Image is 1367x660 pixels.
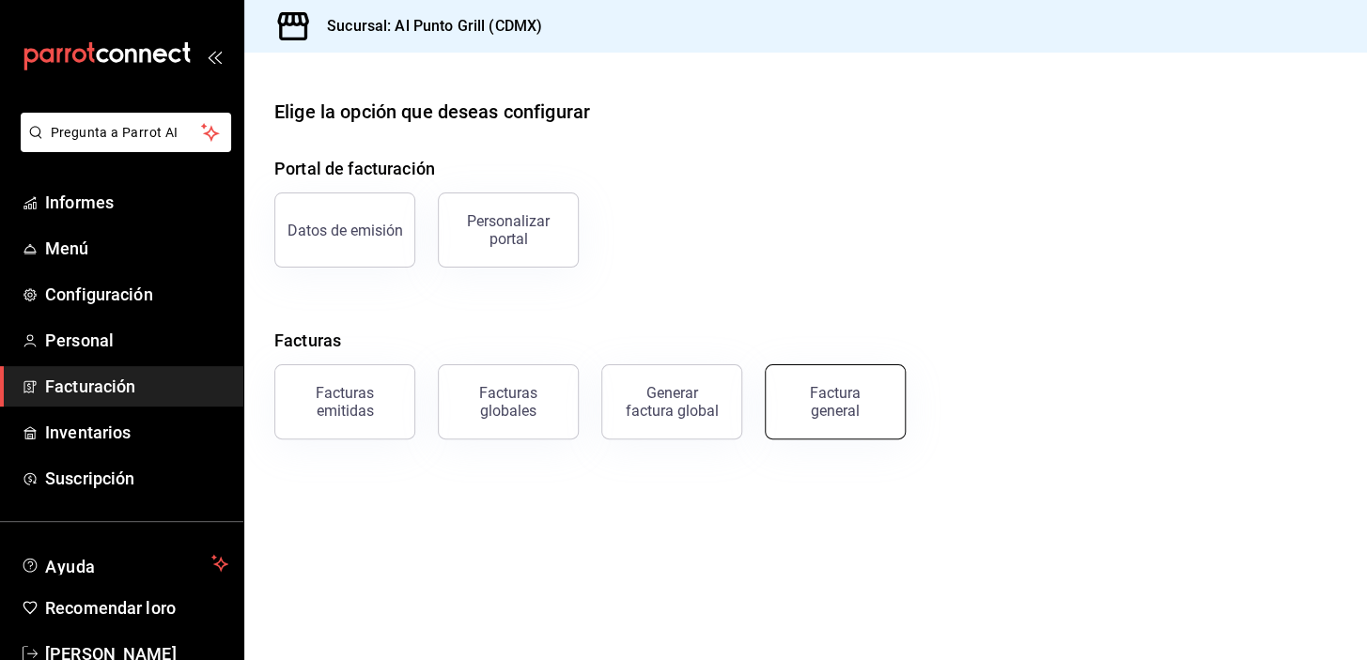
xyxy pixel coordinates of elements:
button: abrir_cajón_menú [207,49,222,64]
div: Generar factura global [625,384,719,420]
div: Elige la opción que deseas configurar [274,98,590,126]
div: Facturas emitidas [287,384,403,420]
font: Recomendar loro [45,598,176,618]
h3: Sucursal: Al Punto Grill (CDMX) [312,15,542,38]
font: Menú [45,238,89,258]
button: Factura general [765,364,906,439]
a: Pregunta a Parrot AI [13,136,231,156]
button: Pregunta a Parrot AI [21,113,231,152]
div: Personalizar portal [450,212,567,248]
div: Facturas globales [450,384,567,420]
font: Configuración [45,284,153,304]
font: Ayuda [45,557,96,576]
h4: Portal de facturación [274,156,1337,181]
font: Suscripción [45,468,134,488]
font: Pregunta a Parrot AI [51,125,179,140]
button: Facturas globales [438,364,579,439]
button: Facturas emitidas [274,364,415,439]
div: Datos de emisión [287,222,403,239]
button: Generar factura global [601,364,742,439]
font: Personal [45,330,114,350]
button: Datos de emisión [274,192,415,268]
h4: Facturas [274,328,1337,353]
font: Inventarios [45,422,131,442]
div: Factura general [788,384,882,420]
font: Facturación [45,376,135,396]
font: Informes [45,192,114,212]
button: Personalizar portal [438,192,579,268]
